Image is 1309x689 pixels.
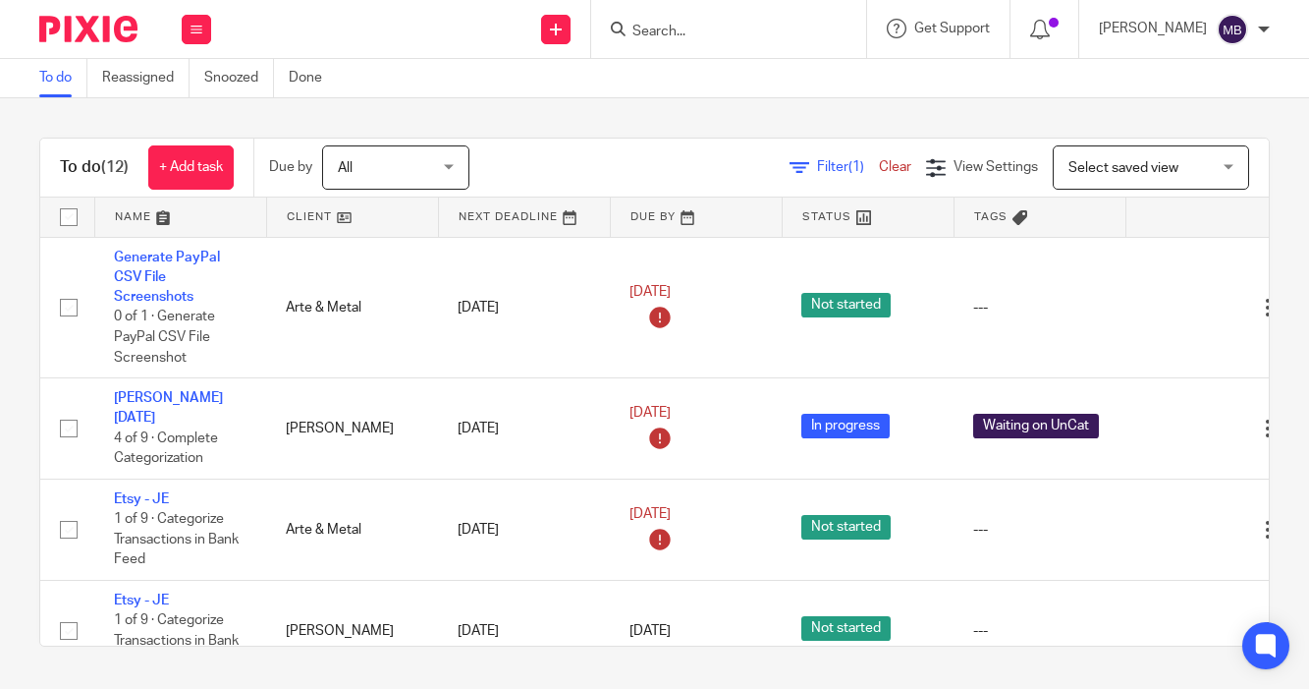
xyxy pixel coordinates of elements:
[973,414,1099,438] span: Waiting on UnCat
[817,160,879,174] span: Filter
[102,59,190,97] a: Reassigned
[438,378,610,480] td: [DATE]
[629,624,671,638] span: [DATE]
[879,160,911,174] a: Clear
[438,581,610,682] td: [DATE]
[60,157,129,178] h1: To do
[1068,161,1178,175] span: Select saved view
[114,594,169,607] a: Etsy - JE
[801,616,891,641] span: Not started
[148,145,234,190] a: + Add task
[974,211,1008,222] span: Tags
[1099,19,1207,38] p: [PERSON_NAME]
[973,621,1106,641] div: ---
[289,59,337,97] a: Done
[114,311,215,365] span: 0 of 1 · Generate PayPal CSV File Screenshot
[954,160,1038,174] span: View Settings
[801,515,891,540] span: Not started
[848,160,864,174] span: (1)
[973,298,1106,317] div: ---
[629,285,671,299] span: [DATE]
[629,406,671,420] span: [DATE]
[630,24,807,41] input: Search
[114,614,239,668] span: 1 of 9 · Categorize Transactions in Bank Feed
[266,237,438,378] td: Arte & Metal
[801,293,891,317] span: Not started
[973,520,1106,540] div: ---
[266,378,438,480] td: [PERSON_NAME]
[338,161,353,175] span: All
[266,479,438,580] td: Arte & Metal
[438,237,610,378] td: [DATE]
[114,431,218,466] span: 4 of 9 · Complete Categorization
[269,157,312,177] p: Due by
[114,492,169,506] a: Etsy - JE
[801,414,890,438] span: In progress
[114,251,220,305] a: Generate PayPal CSV File Screenshots
[39,16,137,42] img: Pixie
[204,59,274,97] a: Snoozed
[629,507,671,521] span: [DATE]
[438,479,610,580] td: [DATE]
[266,581,438,682] td: [PERSON_NAME]
[39,59,87,97] a: To do
[114,391,223,425] a: [PERSON_NAME][DATE]
[914,22,990,35] span: Get Support
[114,513,239,567] span: 1 of 9 · Categorize Transactions in Bank Feed
[1217,14,1248,45] img: svg%3E
[101,159,129,175] span: (12)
